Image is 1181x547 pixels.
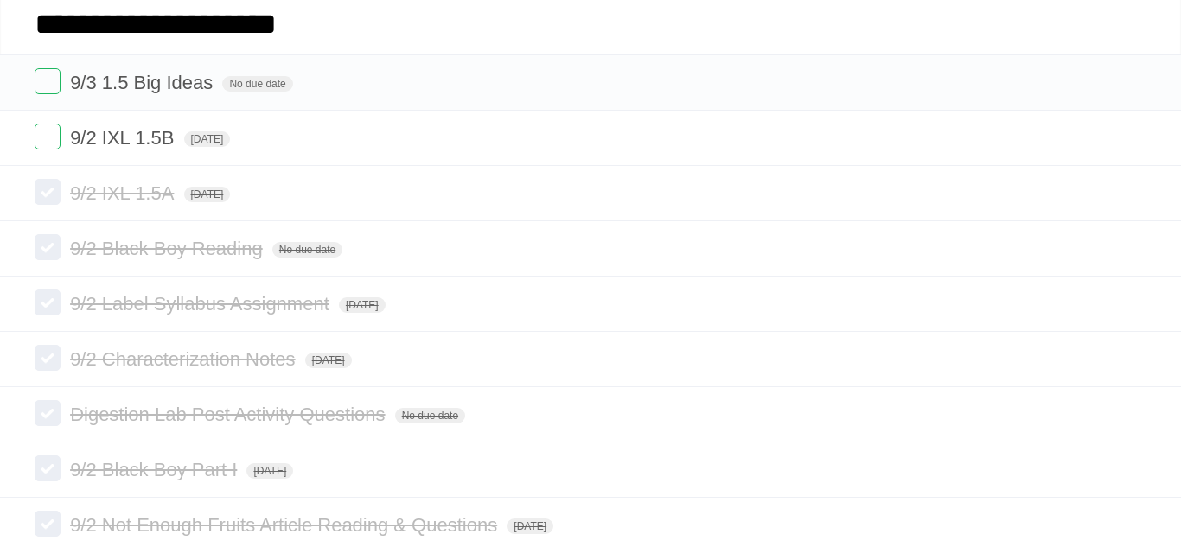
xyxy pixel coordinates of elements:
[70,404,389,425] span: Digestion Lab Post Activity Questions
[35,124,61,149] label: Done
[222,76,292,92] span: No due date
[184,187,231,202] span: [DATE]
[246,463,293,479] span: [DATE]
[272,242,342,258] span: No due date
[70,348,299,370] span: 9/2 Characterization Notes
[70,459,241,480] span: 9/2 Black Boy Part I
[35,455,61,481] label: Done
[35,68,61,94] label: Done
[70,182,178,204] span: 9/2 IXL 1.5A
[70,293,334,315] span: 9/2 Label Syllabus Assignment
[70,238,267,259] span: 9/2 Black Boy Reading
[395,408,465,423] span: No due date
[35,234,61,260] label: Done
[70,127,178,149] span: 9/2 IXL 1.5B
[35,511,61,537] label: Done
[35,400,61,426] label: Done
[35,289,61,315] label: Done
[305,353,352,368] span: [DATE]
[70,72,217,93] span: 9/3 1.5 Big Ideas
[339,297,386,313] span: [DATE]
[70,514,501,536] span: 9/2 Not Enough Fruits Article Reading & Questions
[184,131,231,147] span: [DATE]
[507,518,553,534] span: [DATE]
[35,179,61,205] label: Done
[35,345,61,371] label: Done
